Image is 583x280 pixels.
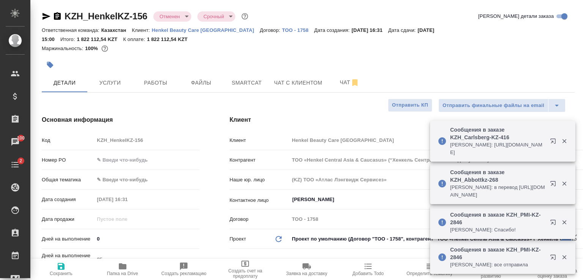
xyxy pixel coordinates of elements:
button: Сохранить [30,259,92,280]
button: Закрыть [556,219,572,226]
button: Определить тематику [399,259,460,280]
span: Сохранить [50,271,72,276]
p: [PERSON_NAME]: [URL][DOMAIN_NAME] [450,141,545,156]
p: Казахстан [101,27,132,33]
div: ✎ Введи что-нибудь [94,173,199,186]
input: Пустое поле [94,194,161,205]
input: Пустое поле [94,254,199,265]
button: Папка на Drive [92,259,153,280]
p: [PERSON_NAME]: все отправила [450,261,545,269]
button: Отправить финальные файлы на email [438,99,548,112]
input: ✎ Введи что-нибудь [94,233,199,244]
p: Договор [230,216,289,223]
button: Срочный [201,13,226,20]
span: Работы [137,78,174,88]
p: Итого: [60,36,77,42]
input: Пустое поле [94,214,161,225]
button: 0.00 KZT; [100,44,110,53]
p: 1 822 112,54 KZT [77,36,123,42]
a: KZH_HenkelKZ-156 [65,11,147,21]
p: Общая тематика [42,176,94,184]
p: Дней на выполнение [42,235,94,243]
p: Проект [230,235,246,243]
button: Отменен [157,13,182,20]
button: Создать счет на предоплату [214,259,276,280]
button: Доп статусы указывают на важность/срочность заказа [240,11,250,21]
p: Сообщения в заказе KZH_PMI-KZ-2846 [450,211,545,226]
input: ✎ Введи что-нибудь [94,154,199,165]
span: Детали [46,78,83,88]
p: Клиент: [132,27,151,33]
p: Ответственная команда: [42,27,101,33]
button: Добавить Todo [337,259,399,280]
button: Создать рекламацию [153,259,215,280]
button: Отправить КП [388,99,432,112]
span: [PERSON_NAME] детали заказа [478,13,554,20]
span: Определить тематику [407,271,452,276]
p: Код [42,137,94,144]
p: Дата продажи [42,216,94,223]
p: Сообщения в заказе KZH_PMI-KZ-2846 [450,246,545,261]
span: Добавить Todo [353,271,384,276]
a: Henkel Beauty Care [GEOGRAPHIC_DATA] [152,27,260,33]
span: 2 [15,157,27,165]
button: Открыть в новой вкладке [545,250,564,268]
div: Отменен [197,11,235,22]
p: [DATE] 16:31 [351,27,388,33]
span: Услуги [92,78,128,88]
p: Сообщения в заказе KZH_Carlsberg-KZ-416 [450,126,545,141]
span: Отправить финальные файлы на email [443,101,544,110]
p: Дата сдачи: [388,27,418,33]
span: Создать рекламацию [161,271,206,276]
button: Скопировать ссылку для ЯМессенджера [42,12,51,21]
span: Папка на Drive [107,271,138,276]
a: 100 [2,132,28,151]
svg: Отписаться [350,78,359,87]
button: Закрыть [556,254,572,261]
span: Файлы [183,78,219,88]
button: Открыть в новой вкладке [545,215,564,233]
p: Контрагент [230,156,289,164]
p: [PERSON_NAME]: в перевод [URL][DOMAIN_NAME] [450,184,545,199]
button: Открыть в новой вкладке [545,134,564,152]
h4: Клиент [230,115,575,124]
p: Клиент [230,137,289,144]
p: Дней на выполнение (авт.) [42,252,94,267]
span: 100 [13,134,30,142]
button: Добавить тэг [42,57,58,73]
p: К оплате: [123,36,147,42]
p: 100% [85,46,100,51]
span: Заявка на доставку [286,271,327,276]
div: split button [438,99,566,112]
button: Закрыть [556,180,572,187]
p: 1 822 112,54 KZT [147,36,193,42]
button: Заявка на доставку [276,259,337,280]
span: Чат с клиентом [274,78,322,88]
p: Маржинальность: [42,46,85,51]
h4: Основная информация [42,115,199,124]
span: Отправить КП [392,101,428,110]
p: Контактное лицо [230,197,289,204]
button: Закрыть [556,138,572,145]
p: Номер PO [42,156,94,164]
p: Сообщения в заказе KZH_Abbottkz-268 [450,168,545,184]
p: Дата создания: [314,27,351,33]
span: Создать счет на предоплату [219,268,271,279]
p: [PERSON_NAME]: Спасибо! [450,226,545,234]
button: Открыть в новой вкладке [545,176,564,194]
p: Наше юр. лицо [230,176,289,184]
button: Скопировать ссылку [53,12,62,21]
span: Чат [331,78,368,87]
a: 2 [2,155,28,174]
input: Пустое поле [94,135,199,146]
p: Договор: [260,27,282,33]
a: ТОО - 1758 [282,27,314,33]
p: Дата создания [42,196,94,203]
div: ✎ Введи что-нибудь [97,176,190,184]
div: Отменен [153,11,191,22]
span: Smartcat [228,78,265,88]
